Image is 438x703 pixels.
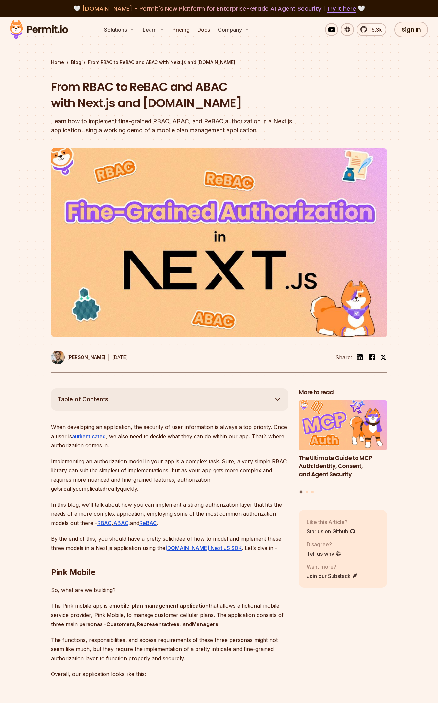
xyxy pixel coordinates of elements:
strong: Representatives [137,621,179,627]
p: Want more? [307,563,358,571]
a: Blog [71,59,81,66]
a: Try it here [327,4,356,13]
a: authenticated [72,433,106,440]
img: linkedin [356,353,364,361]
a: Home [51,59,64,66]
h2: Pink Mobile [51,541,288,578]
div: / / [51,59,387,66]
p: The functions, responsibilities, and access requirements of these three personas might not seem l... [51,635,288,663]
button: Table of Contents [51,388,288,411]
button: Learn [140,23,167,36]
a: Docs [195,23,213,36]
a: Sign In [394,22,428,37]
div: Learn how to implement fine-grained RBAC, ABAC, and ReBAC authorization in a Next.js application ... [51,117,303,135]
p: By the end of this, you should have a pretty solid idea of how to model and implement these three... [51,534,288,553]
div: Posts [299,400,387,495]
p: Implementing an authorization model in your app is a complex task. Sure, a very simple RBAC libra... [51,457,288,493]
p: Overall, our application looks like this: [51,669,288,679]
div: 🤍 🤍 [16,4,422,13]
time: [DATE] [112,354,128,360]
a: Join our Substack [307,572,358,580]
a: [DOMAIN_NAME] Next.JS SDK [165,545,242,551]
img: facebook [368,353,376,361]
h1: From RBAC to ReBAC and ABAC with Next.js and [DOMAIN_NAME] [51,79,303,111]
button: Go to slide 1 [300,491,303,494]
a: ABAC, [113,520,130,526]
p: The Pink mobile app is a that allows a fictional mobile service provider, Pink Mobile, to manage ... [51,601,288,629]
span: [DOMAIN_NAME] - Permit's New Platform for Enterprise-Grade AI Agent Security | [82,4,356,12]
p: So, what are we building? [51,585,288,595]
span: Table of Contents [58,395,108,404]
strong: Managers [192,621,218,627]
li: 1 of 3 [299,400,387,487]
a: Pricing [170,23,192,36]
img: twitter [380,354,387,361]
strong: really [105,486,120,492]
button: Go to slide 2 [306,491,308,493]
a: The Ultimate Guide to MCP Auth: Identity, Consent, and Agent SecurityThe Ultimate Guide to MCP Au... [299,400,387,487]
div: | [108,353,110,361]
button: Go to slide 3 [311,491,314,493]
button: Solutions [102,23,137,36]
a: RBAC [97,520,112,526]
button: Company [215,23,252,36]
p: When developing an application, the security of user information is always a top priority. Once a... [51,422,288,450]
img: The Ultimate Guide to MCP Auth: Identity, Consent, and Agent Security [299,400,387,450]
strong: really [61,486,76,492]
p: In this blog, we’ll talk about how you can implement a strong authorization layer that fits the n... [51,500,288,528]
img: From RBAC to ReBAC and ABAC with Next.js and Permit.io [51,148,387,337]
strong: mobile-plan management application [112,602,209,609]
img: Daniel Bass [51,351,65,364]
a: ReBAC [139,520,157,526]
p: Like this Article? [307,518,356,526]
span: 5.3k [368,26,382,34]
li: Share: [335,353,352,361]
a: Tell us why [307,550,341,557]
p: Disagree? [307,540,341,548]
p: [PERSON_NAME] [67,354,105,361]
a: 5.3k [357,23,386,36]
a: Star us on Github [307,527,356,535]
a: [PERSON_NAME] [51,351,105,364]
h2: More to read [299,388,387,397]
strong: Customers [106,621,135,627]
img: Permit logo [7,18,71,41]
h3: The Ultimate Guide to MCP Auth: Identity, Consent, and Agent Security [299,454,387,478]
